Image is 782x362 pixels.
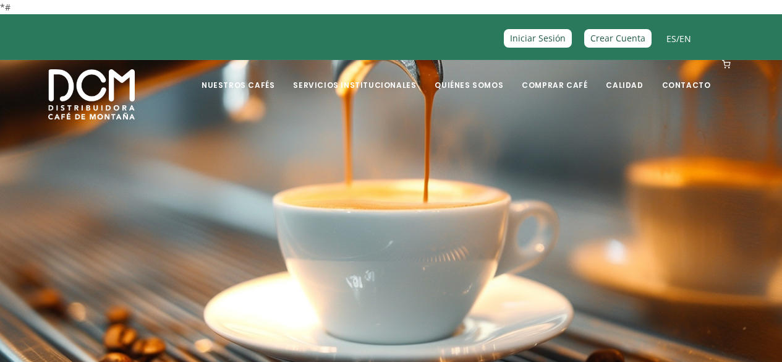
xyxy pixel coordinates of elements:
a: Quiénes Somos [427,61,511,90]
span: / [666,32,691,46]
a: Crear Cuenta [584,29,652,47]
a: Comprar Café [514,61,595,90]
a: EN [679,33,691,45]
a: Contacto [655,61,718,90]
a: ES [666,33,676,45]
a: Nuestros Cafés [194,61,282,90]
a: Iniciar Sesión [504,29,572,47]
a: Calidad [598,61,650,90]
a: Servicios Institucionales [286,61,423,90]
